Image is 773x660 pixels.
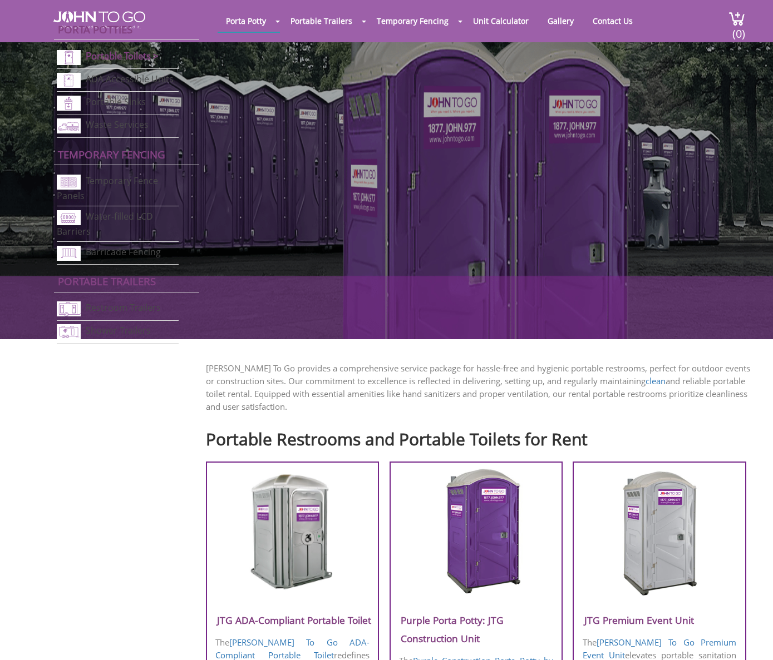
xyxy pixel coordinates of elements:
[206,362,756,413] p: [PERSON_NAME] To Go provides a comprehensive service package for hassle-free and hygienic portabl...
[86,246,161,258] a: Barricade Fencing
[57,210,81,225] img: water-filled%20barriers-new.png
[465,10,537,32] a: Unit Calculator
[57,175,81,190] img: chan-link-fencing-new.png
[53,11,145,29] img: JOHN to go
[732,17,745,41] span: (0)
[239,468,346,596] img: JTG-ADA-Compliant-Portable-Toilet.png
[206,424,756,448] h2: Portable Restrooms and Portable Toilets for Rent
[423,468,529,596] img: Purple-Porta-Potty-J2G-Construction-Unit.png
[57,96,81,111] img: portable-sinks-new.png
[574,611,745,629] h3: JTG Premium Event Unit
[86,118,149,131] a: Waste Services
[218,10,274,32] a: Porta Potty
[57,175,158,202] a: Temporary Fence Panels
[728,11,745,26] img: cart a
[607,468,713,596] img: JTG-Premium-Event-Unit.png
[57,210,153,237] a: Water-filled LCD Barriers
[86,301,161,314] a: Restroom Trailers
[728,616,773,660] button: Live Chat
[207,611,378,629] h3: JTG ADA-Compliant Portable Toilet
[86,325,151,337] a: Shower Trailers
[282,10,361,32] a: Portable Trailers
[86,96,146,108] a: Portable Sinks
[584,10,641,32] a: Contact Us
[58,22,132,36] a: Porta Potties
[57,246,81,261] img: barricade-fencing-icon-new.png
[86,49,159,62] a: Portable Toilets >
[57,50,81,65] img: portable-toilets-new.png
[646,375,666,386] a: clean
[57,301,81,316] img: restroom-trailers-new.png
[57,324,81,339] img: shower-trailers-new.png
[57,73,81,88] img: ADA-units-new.png
[58,274,156,288] a: Portable trailers
[58,147,165,161] a: Temporary Fencing
[57,118,81,133] img: waste-services-new.png
[86,73,174,85] a: ADA Accessible Units
[368,10,457,32] a: Temporary Fencing
[539,10,582,32] a: Gallery
[391,611,562,648] h3: Purple Porta Potty: JTG Construction Unit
